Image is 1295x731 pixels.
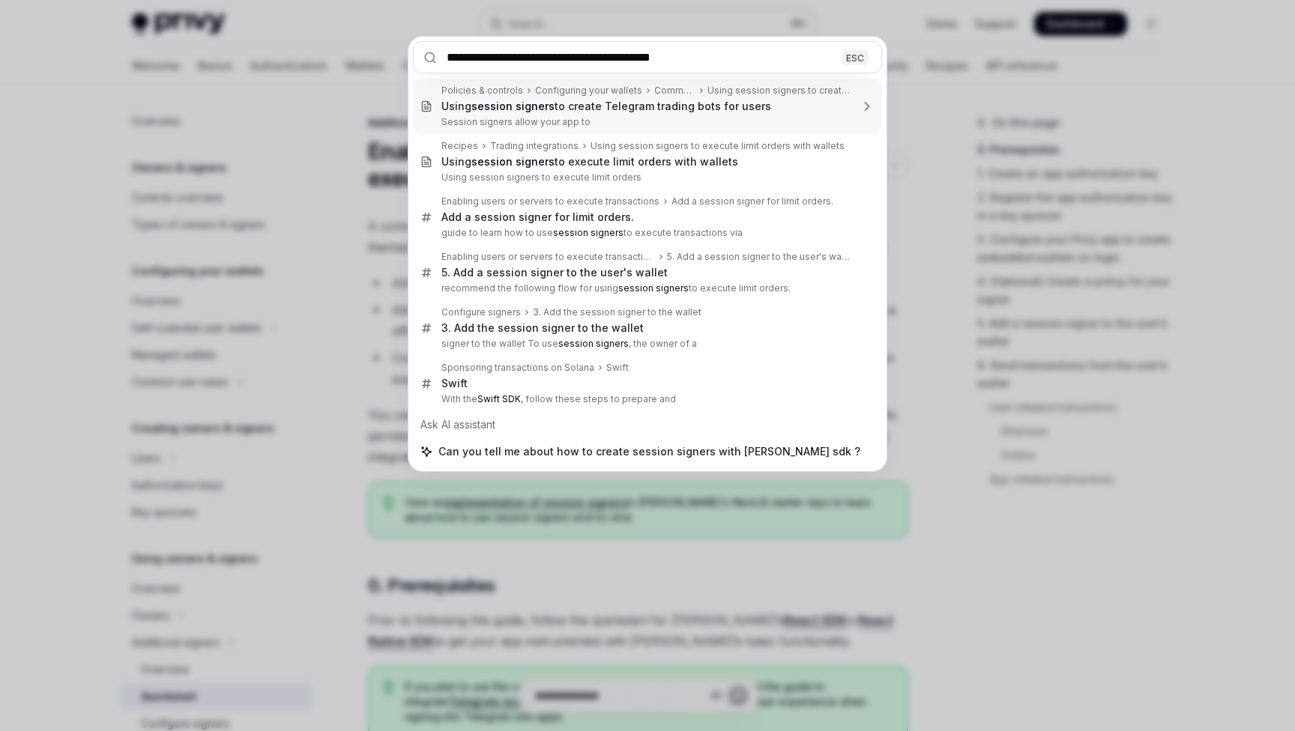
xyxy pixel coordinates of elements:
[441,362,594,374] div: Sponsoring transactions on Solana
[606,362,629,374] div: Swift
[441,251,655,263] div: Enabling users or servers to execute transactions
[441,210,634,224] div: Add a session signer for limit orders.
[842,49,869,65] div: ESC
[441,85,523,97] div: Policies & controls
[471,155,555,168] b: session signers
[441,172,851,183] p: Using session signers to execute limit orders
[471,100,555,112] b: session signers
[707,85,851,97] div: Using session signers to create Telegram trading bots for users
[667,251,851,263] div: 5. Add a session signer to the user's wallet
[671,195,833,207] div: Add a session signer for limit orders.
[441,338,851,350] p: signer to the wallet To use , the owner of a
[441,321,644,335] div: 3. Add the session signer to the wallet
[654,85,695,97] div: Common use cases
[477,393,521,404] b: Swift SDK
[441,195,659,207] div: Enabling users or servers to execute transactions
[441,393,851,405] p: With the , follow these steps to prepare and
[533,306,701,318] div: 3. Add the session signer to the wallet
[553,227,624,238] b: session signers
[558,338,629,349] b: session signers
[441,100,771,113] div: Using to create Telegram trading bots for users
[441,140,478,152] div: Recipes
[441,116,851,128] p: Session signers allow your app to
[591,140,845,152] div: Using session signers to execute limit orders with wallets
[441,282,851,294] p: recommend the following flow for using to execute limit orders.
[438,444,860,459] span: Can you tell me about how to create session signers with [PERSON_NAME] sdk ?
[441,306,521,318] div: Configure signers
[441,377,468,390] div: Swift
[441,266,668,279] div: 5. Add a session signer to the user's wallet
[441,155,738,169] div: Using to execute limit orders with wallets
[535,85,642,97] div: Configuring your wallets
[413,411,882,438] div: Ask AI assistant
[490,140,579,152] div: Trading integrations
[441,227,851,239] p: guide to learn how to use to execute transactions via
[618,282,689,294] b: session signers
